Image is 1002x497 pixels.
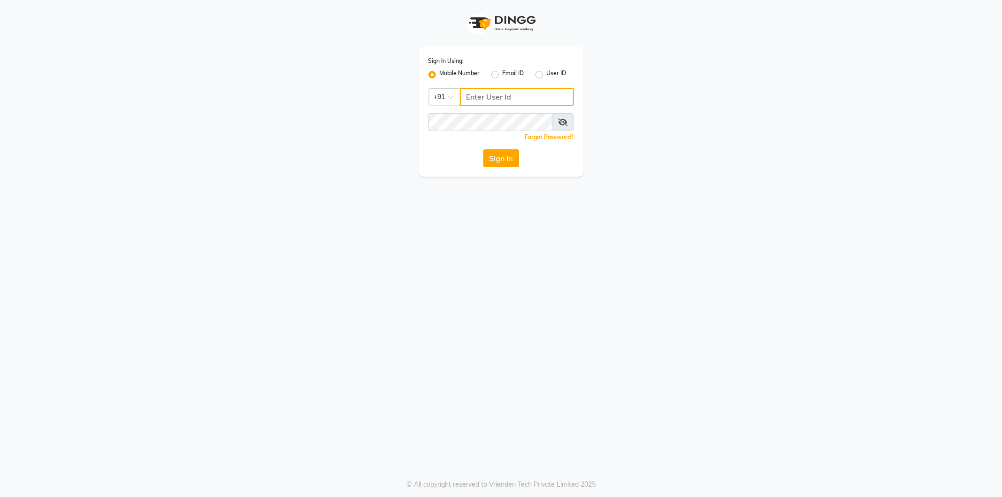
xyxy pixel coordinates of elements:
input: Username [428,113,553,131]
button: Sign In [483,149,519,167]
label: Mobile Number [440,69,480,80]
label: User ID [547,69,567,80]
label: Sign In Using: [428,57,464,65]
img: logo1.svg [464,9,539,37]
a: Forgot Password? [525,133,574,140]
input: Username [460,88,574,106]
label: Email ID [503,69,524,80]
